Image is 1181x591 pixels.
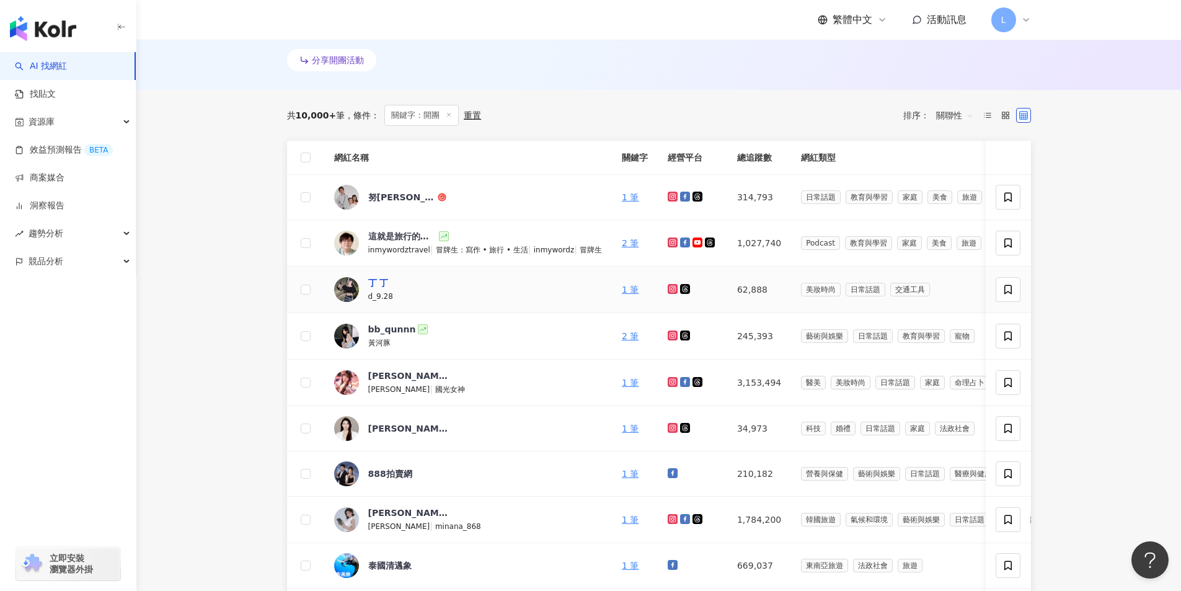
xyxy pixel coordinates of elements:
span: 日常話題 [853,329,893,343]
a: KOL Avatar[PERSON_NAME][PERSON_NAME]|minana_868 [334,507,602,533]
span: 醫療與健康 [950,467,997,481]
img: chrome extension [20,554,44,574]
td: 210,182 [727,451,791,497]
div: 重置 [464,110,481,120]
span: 日常話題 [950,513,989,527]
span: 日常話題 [846,283,885,296]
td: 669,037 [727,543,791,589]
span: 立即安裝 瀏覽器外掛 [50,553,93,575]
span: 家庭 [897,236,922,250]
div: [PERSON_NAME] [368,507,449,519]
a: 1 筆 [622,469,639,479]
span: 美妝時尚 [801,283,841,296]
span: 交通工具 [890,283,930,296]
span: 條件 ： [345,110,379,120]
td: 1,027,740 [727,220,791,267]
td: 245,393 [727,313,791,360]
div: 泰國清邁象 [368,559,412,572]
span: minana_868 [435,522,481,531]
span: 科技 [801,422,826,435]
div: 888拍賣網 [368,468,412,480]
div: [PERSON_NAME] [368,422,449,435]
span: 藝術與娛樂 [898,513,945,527]
a: KOL Avatar888拍賣網 [334,461,602,486]
img: KOL Avatar [334,370,359,395]
a: 1 筆 [622,424,639,433]
div: 丁 丁 [368,277,389,289]
img: KOL Avatar [334,324,359,349]
a: 1 筆 [622,192,639,202]
a: 找貼文 [15,88,56,100]
span: inmywordztravel [368,246,430,254]
a: KOL Avatar努[PERSON_NAME]寶-Ez [334,185,602,210]
span: 氣候和環境 [846,513,893,527]
span: 寵物 [950,329,975,343]
img: logo [10,16,76,41]
img: KOL Avatar [334,277,359,302]
th: 關鍵字 [612,141,658,175]
span: 命理占卜 [950,376,989,389]
span: 繁體中文 [833,13,872,27]
a: 2 筆 [622,238,639,248]
th: 總追蹤數 [727,141,791,175]
a: KOL Avatar[PERSON_NAME]亞[PERSON_NAME]|國光女神 [334,370,602,396]
span: 日常話題 [905,467,945,481]
div: 這就是旅行的意義 [368,230,436,242]
span: 關鍵字：開團 [384,105,459,126]
span: 10,000+ [296,110,337,120]
span: | [574,244,580,254]
span: 法政社會 [935,422,975,435]
img: KOL Avatar [334,416,359,441]
span: 美食 [927,236,952,250]
span: 國光女神 [435,385,465,394]
a: KOL Avatarbb_qunnn黃河豚 [334,323,602,349]
div: [PERSON_NAME]亞 [368,370,449,382]
span: | [430,244,436,254]
span: 旅遊 [957,190,982,204]
td: 1,784,200 [727,497,791,543]
span: 冒牌生 [580,246,602,254]
span: 日常話題 [875,376,915,389]
div: 努[PERSON_NAME]寶-Ez [368,191,435,203]
span: d_9.28 [368,292,393,301]
a: KOL Avatar這就是旅行的意義inmywordztravel|冒牌生：寫作 • 旅行 • 生活|inmywordz|冒牌生 [334,230,602,256]
span: | [528,244,534,254]
span: 韓國旅遊 [801,513,841,527]
div: bb_qunnn [368,323,416,335]
span: 家庭 [898,190,922,204]
span: 東南亞旅遊 [801,559,848,572]
div: 共 筆 [287,110,345,120]
span: | [430,521,435,531]
span: 冒牌生：寫作 • 旅行 • 生活 [436,246,528,254]
span: 教育與學習 [845,236,892,250]
a: 1 筆 [622,378,639,388]
span: [PERSON_NAME] [368,385,430,394]
span: 日常話題 [801,190,841,204]
a: 1 筆 [622,515,639,525]
span: 家庭 [920,376,945,389]
span: 美妝時尚 [831,376,870,389]
a: searchAI 找網紅 [15,60,67,73]
span: 日常話題 [860,422,900,435]
span: 旅遊 [957,236,981,250]
span: 活動訊息 [927,14,966,25]
span: 美食 [927,190,952,204]
span: 藝術與娛樂 [853,467,900,481]
span: 教育與學習 [846,190,893,204]
span: 競品分析 [29,247,63,275]
img: KOL Avatar [334,507,359,532]
span: 分享開團活動 [312,55,364,65]
th: 網紅名稱 [324,141,612,175]
span: 資源庫 [29,108,55,136]
a: KOL Avatar[PERSON_NAME] [334,416,602,441]
a: 商案媒合 [15,172,64,184]
span: 營養與保健 [801,467,848,481]
img: KOL Avatar [334,231,359,256]
span: Podcast [801,236,840,250]
td: 62,888 [727,267,791,313]
a: 2 筆 [622,331,639,341]
th: 經營平台 [658,141,727,175]
div: 排序： [903,105,980,125]
span: 旅遊 [898,559,922,572]
td: 3,153,494 [727,360,791,406]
